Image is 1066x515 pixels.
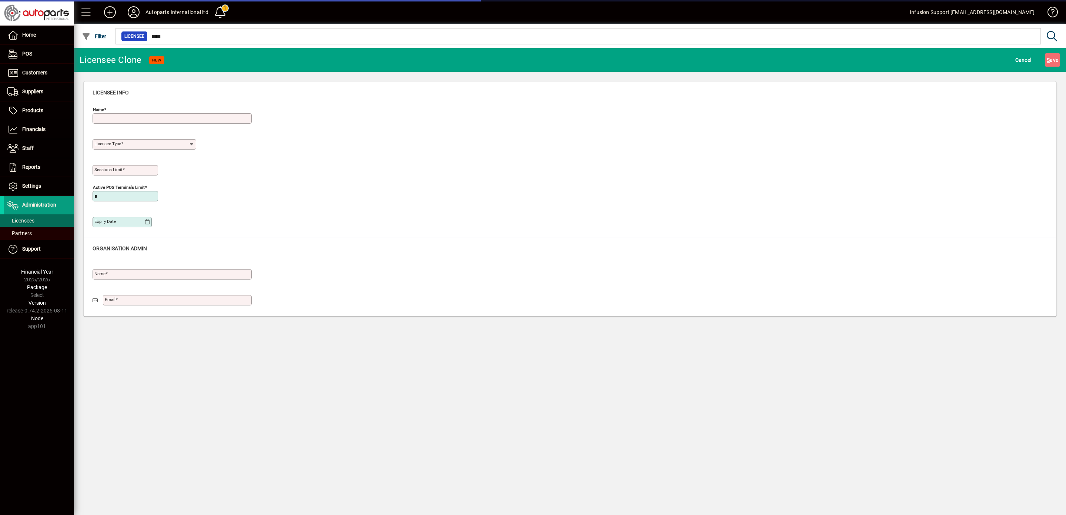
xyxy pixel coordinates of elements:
span: ave [1047,54,1058,66]
a: Staff [4,139,74,158]
span: Node [31,315,43,321]
span: S [1047,57,1050,63]
span: Customers [22,70,47,76]
span: Organisation Admin [93,245,147,251]
span: Licensees [7,218,34,224]
a: Suppliers [4,83,74,101]
mat-label: Sessions Limit [94,167,123,172]
a: Settings [4,177,74,195]
span: NEW [152,58,161,63]
span: Suppliers [22,88,43,94]
div: Autoparts International ltd [145,6,208,18]
a: Licensees [4,214,74,227]
span: Home [22,32,36,38]
span: Products [22,107,43,113]
a: Partners [4,227,74,240]
mat-label: Expiry date [94,219,116,224]
button: Save [1045,53,1060,67]
button: Profile [122,6,145,19]
a: Reports [4,158,74,177]
span: Reports [22,164,40,170]
button: Filter [80,30,108,43]
a: Knowledge Base [1042,1,1057,26]
mat-label: Name [94,271,105,276]
span: Staff [22,145,34,151]
span: Cancel [1015,54,1032,66]
mat-label: Name [93,107,104,112]
button: Cancel [1013,53,1033,67]
a: Home [4,26,74,44]
mat-label: Licensee Type [94,141,121,146]
a: Support [4,240,74,258]
span: Administration [22,202,56,208]
span: Licensee Info [93,90,129,96]
span: Package [27,284,47,290]
div: Licensee Clone [80,54,142,66]
button: Add [98,6,122,19]
mat-label: Email [105,297,115,302]
div: Infusion Support [EMAIL_ADDRESS][DOMAIN_NAME] [910,6,1035,18]
a: Customers [4,64,74,82]
span: Licensee [124,33,144,40]
span: Version [29,300,46,306]
span: POS [22,51,32,57]
span: Settings [22,183,41,189]
span: Support [22,246,41,252]
a: Financials [4,120,74,139]
span: Financials [22,126,46,132]
a: Products [4,101,74,120]
span: Filter [82,33,107,39]
a: POS [4,45,74,63]
mat-label: Active POS Terminals Limit [93,185,145,190]
span: Financial Year [21,269,53,275]
span: Partners [7,230,32,236]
